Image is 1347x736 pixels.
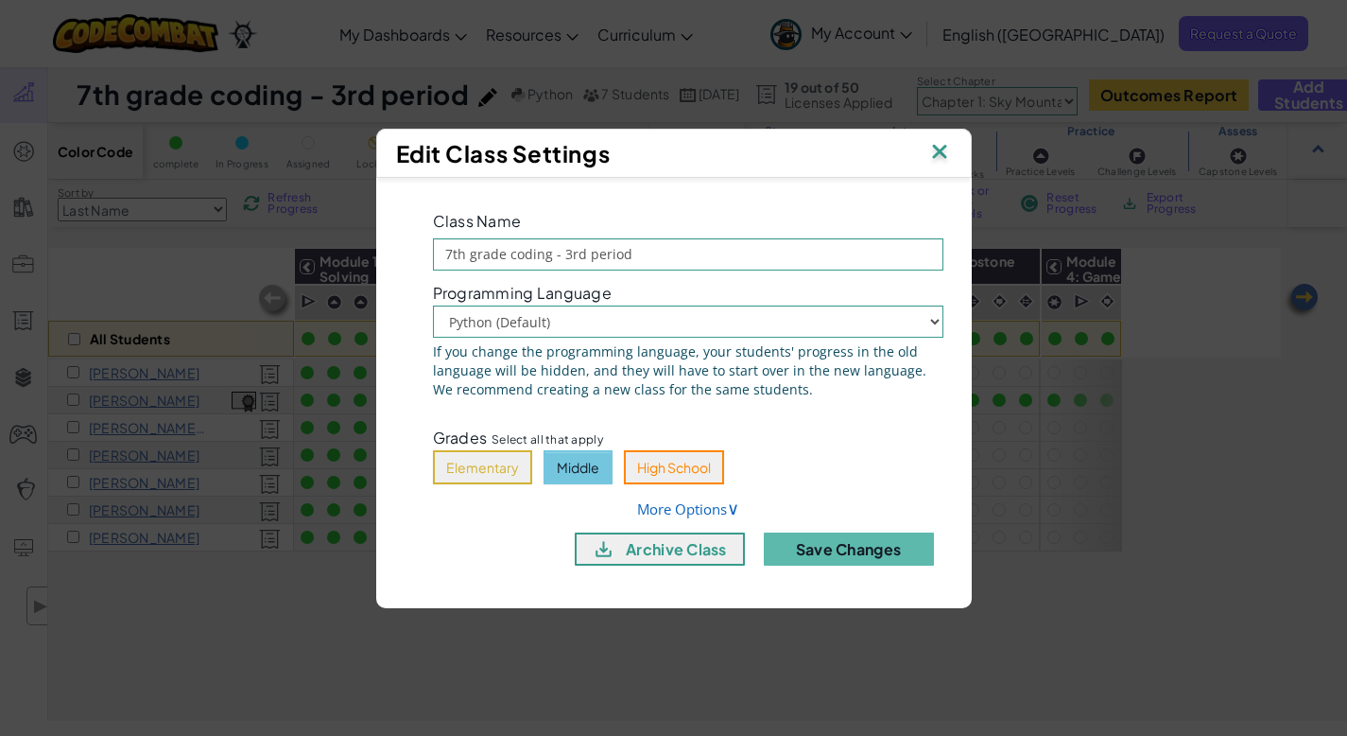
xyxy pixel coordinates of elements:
span: If you change the programming language, your students' progress in the old language will be hidde... [433,342,943,399]
img: IconArchive.svg [592,537,615,561]
button: High School [624,450,724,484]
a: More Options [637,499,739,518]
span: ∨ [727,497,739,519]
span: Edit Class Settings [396,139,611,167]
button: archive class [575,533,745,566]
button: Save Changes [764,533,934,566]
span: Programming Language [433,285,612,301]
button: Middle [544,450,613,484]
span: Grades [433,428,488,447]
button: Elementary [433,450,532,484]
span: Select all that apply [492,430,603,448]
span: Class Name [433,211,522,231]
img: IconClose.svg [927,139,952,167]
